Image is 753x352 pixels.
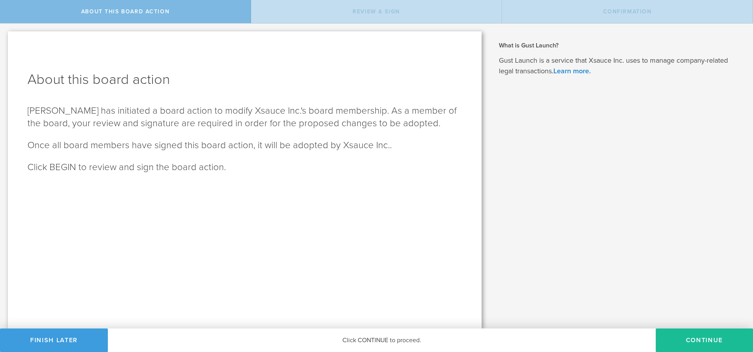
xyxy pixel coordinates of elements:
h2: What is Gust Launch? [499,41,741,50]
span: Review & Sign [353,8,400,15]
h1: About this board action [27,70,462,89]
p: Once all board members have signed this board action, it will be adopted by Xsauce Inc.. [27,139,462,152]
button: Continue [656,328,753,352]
span: Confirmation [603,8,652,15]
a: Learn more. [553,67,591,75]
span: About this Board Action [81,8,169,15]
p: Click BEGIN to review and sign the board action. [27,161,462,174]
p: [PERSON_NAME] has initiated a board action to modify Xsauce Inc.'s board membership. As a member ... [27,105,462,130]
p: Gust Launch is a service that Xsauce Inc. uses to manage company-related legal transactions. [499,55,741,76]
div: Click CONTINUE to proceed. [108,328,656,352]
